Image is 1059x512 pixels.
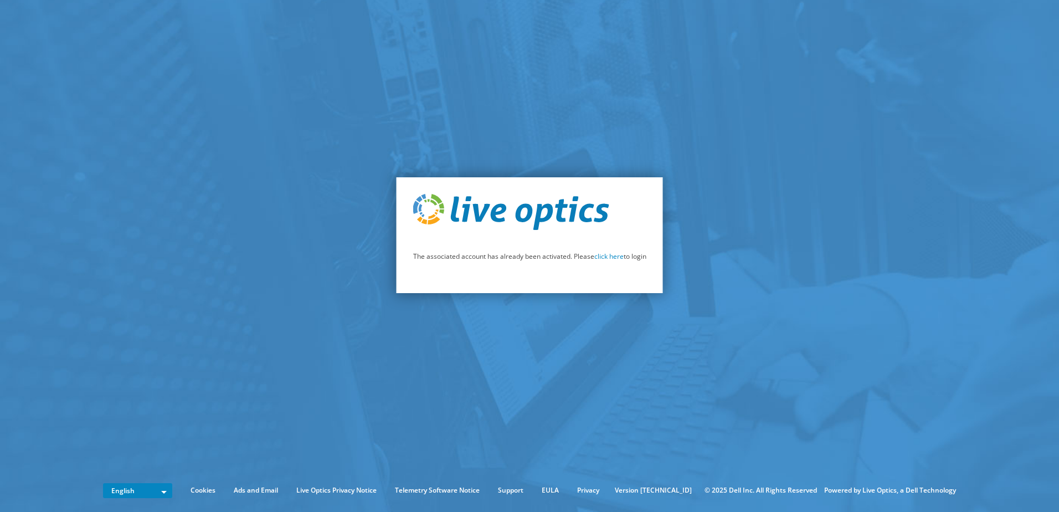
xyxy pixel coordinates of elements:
img: live_optics_svg.svg [413,194,609,231]
a: EULA [533,484,567,496]
li: Powered by Live Optics, a Dell Technology [824,484,956,496]
a: click here [594,252,624,261]
a: Cookies [182,484,224,496]
a: Ads and Email [225,484,286,496]
p: The associated account has already been activated. Please to login [413,250,646,263]
li: © 2025 Dell Inc. All Rights Reserved [699,484,822,496]
a: Telemetry Software Notice [387,484,488,496]
a: Privacy [569,484,608,496]
a: Support [490,484,532,496]
a: Live Optics Privacy Notice [288,484,385,496]
li: Version [TECHNICAL_ID] [609,484,697,496]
